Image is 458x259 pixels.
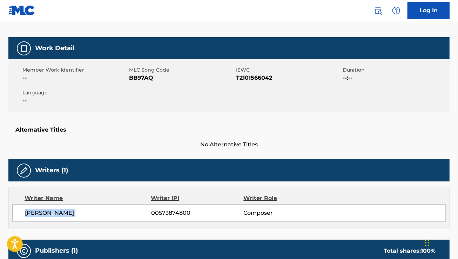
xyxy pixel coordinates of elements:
[408,2,450,19] a: Log In
[25,209,151,217] span: [PERSON_NAME]
[151,209,244,217] span: 00573874800
[129,66,235,74] span: MLC Song Code
[421,247,436,254] span: 100 %
[343,66,448,74] span: Duration
[35,166,68,174] h5: Writers (1)
[236,74,341,82] span: T2101566042
[22,74,128,82] span: --
[129,74,235,82] span: BB97AQ
[392,6,400,15] img: help
[343,74,448,82] span: --:--
[22,66,128,74] span: Member Work Identifier
[151,194,243,202] div: Writer IPI
[22,97,128,105] span: --
[384,247,436,255] div: Total shares:
[371,4,385,18] a: Public Search
[20,44,28,53] img: Work Detail
[8,5,35,15] img: MLC Logo
[20,166,28,175] img: Writers
[20,247,28,255] img: Publishers
[35,44,74,52] h5: Work Detail
[244,194,328,202] div: Writer Role
[243,209,328,217] span: Composer
[8,140,450,149] span: No Alternative Titles
[35,247,78,255] h5: Publishers (1)
[425,232,429,253] div: Drag
[25,194,151,202] div: Writer Name
[389,4,403,18] div: Help
[423,225,458,259] iframe: Chat Widget
[236,66,341,74] span: ISWC
[22,89,128,97] span: Language
[15,126,443,133] h5: Alternative Titles
[374,6,382,15] img: search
